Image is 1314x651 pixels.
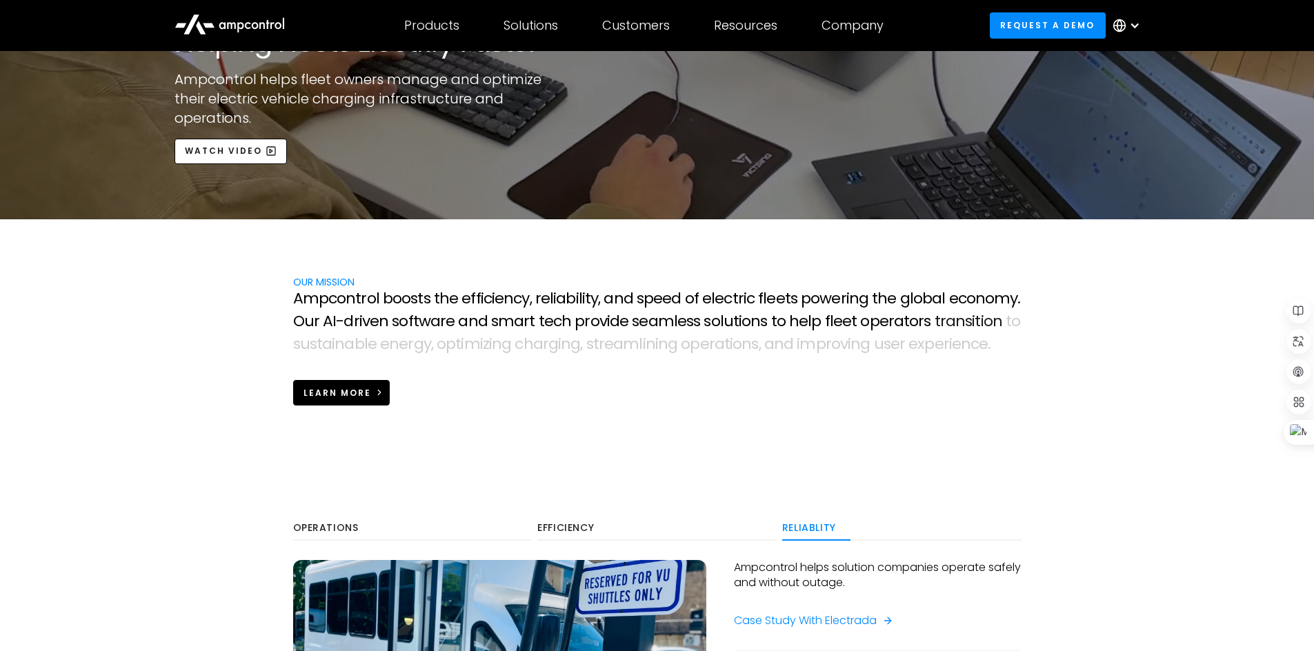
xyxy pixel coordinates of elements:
div: Solutions [504,18,558,33]
span: r [899,335,905,353]
span: p [446,335,455,353]
span: e [879,312,888,330]
span: p [811,312,821,330]
span: i [359,312,362,330]
span: n [993,312,1002,330]
a: Learn more [293,380,390,405]
span: n [379,312,388,330]
span: n [561,335,570,353]
div: Resources [714,18,777,33]
span: n [750,312,760,330]
span: i [461,335,464,353]
span: f [758,290,763,308]
span: m [498,312,514,330]
span: n [975,290,985,308]
span: f [470,290,475,308]
span: x [917,335,924,353]
span: . [988,335,991,353]
span: i [558,335,561,353]
span: h [877,290,887,308]
span: I [332,312,336,330]
span: i [655,335,658,353]
span: n [614,290,624,308]
span: o [733,335,741,353]
span: e [799,312,808,330]
span: a [648,312,658,330]
span: g [900,290,910,308]
span: p [575,312,584,330]
span: y [1010,290,1017,308]
span: g [414,335,424,353]
span: n [646,335,655,353]
span: i [972,312,975,330]
span: a [458,312,468,330]
span: m [994,290,1010,308]
span: p [924,335,934,353]
span: d [624,290,633,308]
span: s [760,312,767,330]
span: e [541,290,550,308]
span: m [623,335,639,353]
span: i [739,312,741,330]
span: r [826,335,831,353]
span: a [514,312,524,330]
span: e [702,290,711,308]
span: a [894,312,904,330]
span: p [644,290,653,308]
div: Products [404,18,459,33]
span: i [730,335,733,353]
span: t [733,290,738,308]
span: r [599,335,604,353]
span: a [946,312,955,330]
span: h [524,335,533,353]
span: s [491,312,498,330]
span: s [293,335,300,353]
span: a [430,312,440,330]
span: n [335,335,344,353]
span: e [677,312,686,330]
span: g [859,290,868,308]
span: l [808,312,811,330]
span: o [966,290,975,308]
span: t [317,335,322,353]
span: r [584,312,590,330]
span: o [392,290,401,308]
span: o [711,312,720,330]
span: e [766,290,775,308]
span: s [924,312,930,330]
span: e [461,290,470,308]
span: , [598,290,600,308]
span: n [389,335,399,353]
span: v [362,312,370,330]
span: i [489,335,492,353]
span: e [979,335,988,353]
span: - [336,312,344,330]
span: s [392,312,399,330]
span: i [848,335,850,353]
span: t [851,312,857,330]
span: o [741,312,750,330]
span: t [417,290,423,308]
span: i [744,290,746,308]
span: v [840,335,848,353]
span: b [922,290,932,308]
span: r [314,312,319,330]
span: O [293,312,304,330]
div: Operations [293,522,532,534]
span: r [944,335,949,353]
span: p [690,335,699,353]
span: a [764,335,774,353]
span: h [439,290,449,308]
a: Case Study With Electrada [734,613,1022,628]
span: l [711,290,715,308]
span: d [784,335,793,353]
span: o [831,335,840,353]
span: g [501,335,511,353]
div: Learn more [303,387,371,399]
div: OUR MISSION [293,274,1022,290]
span: o [777,312,786,330]
span: e [949,290,958,308]
span: n [955,312,965,330]
span: t [733,312,739,330]
span: c [328,290,337,308]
